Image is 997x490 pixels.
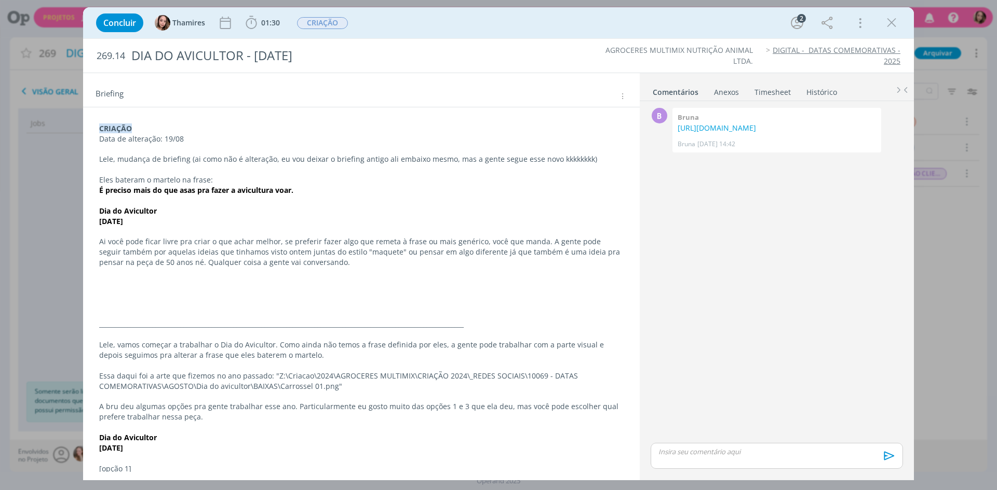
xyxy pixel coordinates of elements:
strong: Dia do Avicultor [99,206,157,216]
strong: Dia do Avicultor [99,432,157,442]
a: AGROCERES MULTIMIX NUTRIÇÃO ANIMAL LTDA. [605,45,753,65]
span: Concluir [103,19,136,27]
button: 01:30 [243,15,282,31]
span: 269.14 [97,50,125,62]
div: 2 [797,14,806,23]
p: Ai você pode ficar livre pra criar o que achar melhor, se preferir fazer algo que remeta à frase ... [99,236,624,268]
img: T [155,15,170,31]
strong: CRIAÇÃO [99,123,132,133]
div: B [652,108,667,123]
span: [DATE] 14:42 [697,139,735,149]
a: [URL][DOMAIN_NAME] [678,123,756,133]
strong: [DATE] [99,216,123,226]
p: Lele, vamos começar a trabalhar o Dia do Avicultor. Como ainda não temos a frase definida por ele... [99,340,624,360]
span: Thamires [172,19,205,26]
span: Briefing [96,90,124,103]
p: [opção 1] [99,464,624,474]
a: Comentários [652,82,699,97]
p: Bruna [678,139,695,149]
span: CRIAÇÃO [297,17,348,29]
a: DIGITAL - DATAS COMEMORATIVAS - 2025 [773,45,900,65]
p: Lele, mudança de briefing (ai como não é alteração, eu vou deixar o briefing antigo ali embaixo m... [99,154,624,164]
a: Histórico [806,82,838,97]
div: dialog [83,7,914,480]
div: DIA DO AVICULTOR - [DATE] [127,43,561,68]
strong: [DATE] [99,443,123,453]
button: Concluir [96,13,143,32]
button: TThamires [155,15,205,31]
p: Eles bateram o martelo na frase: [99,175,624,185]
button: CRIAÇÃO [297,17,348,30]
p: Essa daqui foi a arte que fizemos no ano passado: "Z:\Criacao\2024\AGROCERES MULTIMIX\CRIAÇÃO 202... [99,371,624,391]
strong: É preciso mais do que asas pra fazer a avicultura voar. [99,185,293,195]
p: A bru deu algumas opções pra gente trabalhar esse ano. Particularmente eu gosto muito das opções ... [99,401,624,422]
a: Timesheet [754,82,791,97]
b: Bruna [678,113,699,122]
p: _________________________________________________________________________________________________... [99,319,624,329]
div: Anexos [714,87,739,97]
p: Data de alteração: 19/08 [99,134,624,144]
span: 01:30 [261,18,280,27]
button: 2 [789,15,805,31]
